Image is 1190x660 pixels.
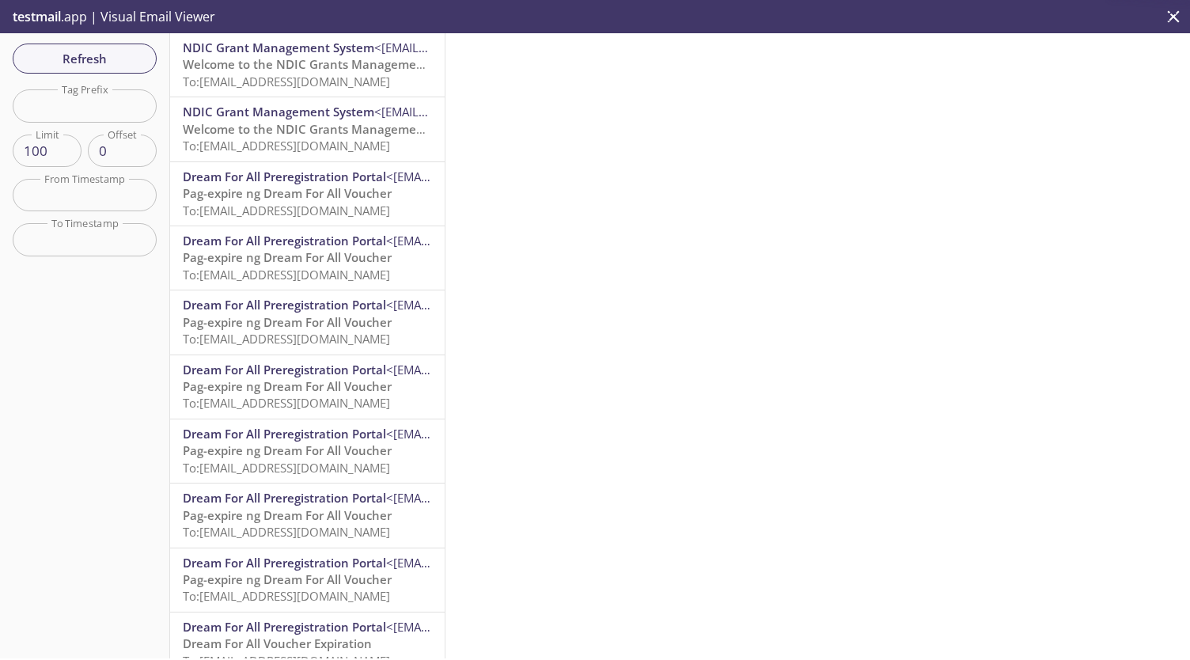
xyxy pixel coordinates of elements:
[183,74,390,89] span: To: [EMAIL_ADDRESS][DOMAIN_NAME]
[183,635,372,651] span: Dream For All Voucher Expiration
[183,507,392,523] span: Pag-expire ng Dream For All Voucher
[183,442,392,458] span: Pag-expire ng Dream For All Voucher
[183,121,473,137] span: Welcome to the NDIC Grants Management System
[374,40,579,55] span: <[EMAIL_ADDRESS][DOMAIN_NAME]>
[170,226,445,290] div: Dream For All Preregistration Portal<[EMAIL_ADDRESS][DOMAIN_NAME]>Pag-expire ng Dream For All Vou...
[170,484,445,547] div: Dream For All Preregistration Portal<[EMAIL_ADDRESS][DOMAIN_NAME]>Pag-expire ng Dream For All Vou...
[183,619,386,635] span: Dream For All Preregistration Portal
[183,331,390,347] span: To: [EMAIL_ADDRESS][DOMAIN_NAME]
[13,44,157,74] button: Refresh
[386,490,591,506] span: <[EMAIL_ADDRESS][DOMAIN_NAME]>
[183,297,386,313] span: Dream For All Preregistration Portal
[183,588,390,604] span: To: [EMAIL_ADDRESS][DOMAIN_NAME]
[25,48,144,69] span: Refresh
[183,249,392,265] span: Pag-expire ng Dream For All Voucher
[386,362,591,377] span: <[EMAIL_ADDRESS][DOMAIN_NAME]>
[170,419,445,483] div: Dream For All Preregistration Portal<[EMAIL_ADDRESS][DOMAIN_NAME]>Pag-expire ng Dream For All Vou...
[183,378,392,394] span: Pag-expire ng Dream For All Voucher
[183,56,473,72] span: Welcome to the NDIC Grants Management System
[374,104,579,119] span: <[EMAIL_ADDRESS][DOMAIN_NAME]>
[183,203,390,218] span: To: [EMAIL_ADDRESS][DOMAIN_NAME]
[170,162,445,226] div: Dream For All Preregistration Portal<[EMAIL_ADDRESS][DOMAIN_NAME]>Pag-expire ng Dream For All Vou...
[183,426,386,442] span: Dream For All Preregistration Portal
[183,185,392,201] span: Pag-expire ng Dream For All Voucher
[183,40,374,55] span: NDIC Grant Management System
[386,555,591,571] span: <[EMAIL_ADDRESS][DOMAIN_NAME]>
[183,460,390,476] span: To: [EMAIL_ADDRESS][DOMAIN_NAME]
[170,33,445,97] div: NDIC Grant Management System<[EMAIL_ADDRESS][DOMAIN_NAME]>Welcome to the NDIC Grants Management S...
[183,490,386,506] span: Dream For All Preregistration Portal
[386,619,591,635] span: <[EMAIL_ADDRESS][DOMAIN_NAME]>
[13,8,61,25] span: testmail
[183,362,386,377] span: Dream For All Preregistration Portal
[183,571,392,587] span: Pag-expire ng Dream For All Voucher
[183,104,374,119] span: NDIC Grant Management System
[183,267,390,283] span: To: [EMAIL_ADDRESS][DOMAIN_NAME]
[386,169,591,184] span: <[EMAIL_ADDRESS][DOMAIN_NAME]>
[386,297,591,313] span: <[EMAIL_ADDRESS][DOMAIN_NAME]>
[183,555,386,571] span: Dream For All Preregistration Portal
[170,355,445,419] div: Dream For All Preregistration Portal<[EMAIL_ADDRESS][DOMAIN_NAME]>Pag-expire ng Dream For All Vou...
[183,314,392,330] span: Pag-expire ng Dream For All Voucher
[170,97,445,161] div: NDIC Grant Management System<[EMAIL_ADDRESS][DOMAIN_NAME]>Welcome to the NDIC Grants Management S...
[183,395,390,411] span: To: [EMAIL_ADDRESS][DOMAIN_NAME]
[386,233,591,248] span: <[EMAIL_ADDRESS][DOMAIN_NAME]>
[183,233,386,248] span: Dream For All Preregistration Portal
[183,169,386,184] span: Dream For All Preregistration Portal
[386,426,591,442] span: <[EMAIL_ADDRESS][DOMAIN_NAME]>
[183,524,390,540] span: To: [EMAIL_ADDRESS][DOMAIN_NAME]
[170,290,445,354] div: Dream For All Preregistration Portal<[EMAIL_ADDRESS][DOMAIN_NAME]>Pag-expire ng Dream For All Vou...
[170,548,445,612] div: Dream For All Preregistration Portal<[EMAIL_ADDRESS][DOMAIN_NAME]>Pag-expire ng Dream For All Vou...
[183,138,390,154] span: To: [EMAIL_ADDRESS][DOMAIN_NAME]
